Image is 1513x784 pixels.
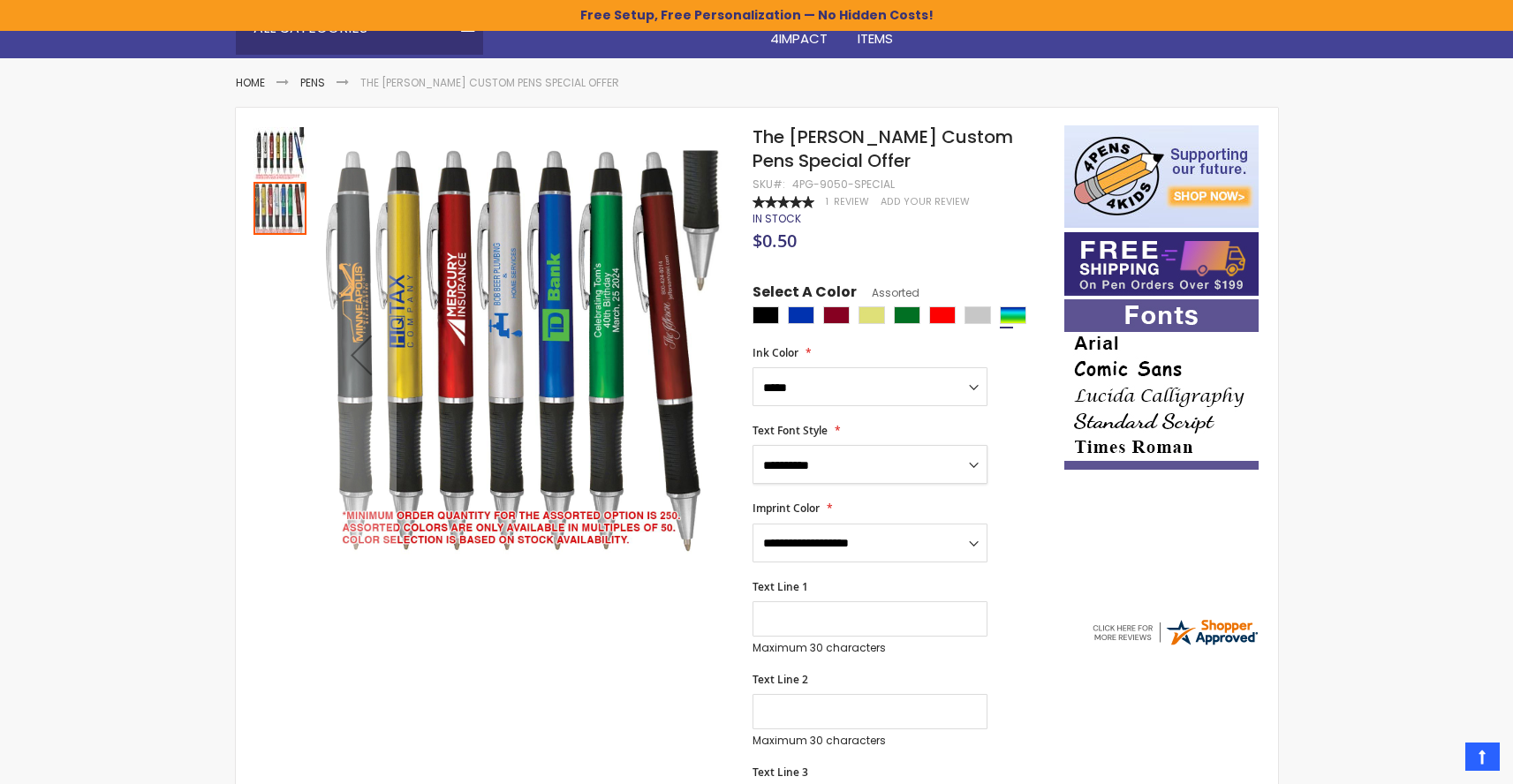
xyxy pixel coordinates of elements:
[326,125,397,584] div: Previous
[1064,299,1259,470] img: font-personalization-examples
[859,306,885,324] div: Gold
[788,306,814,324] div: Blue
[753,734,987,748] p: Maximum 30 characters
[826,195,828,208] span: 1
[881,195,970,208] a: Add Your Review
[753,579,808,594] span: Text Line 1
[1000,306,1026,324] div: Assorted
[857,285,919,300] span: Assorted
[753,345,798,360] span: Ink Color
[826,195,872,208] a: 1 Review
[360,76,619,90] li: The [PERSON_NAME] Custom Pens Special Offer
[753,306,779,324] div: Black
[753,672,808,687] span: Text Line 2
[965,306,991,324] div: Silver
[1200,510,1214,528] span: NJ
[236,75,265,90] a: Home
[753,196,814,208] div: 100%
[1077,539,1248,577] div: Fantastic
[1090,637,1260,652] a: 4pens.com certificate URL
[753,212,801,226] div: Availability
[929,306,956,324] div: Red
[753,211,801,226] span: In stock
[753,283,857,306] span: Select A Color
[300,75,325,90] a: Pens
[753,423,828,438] span: Text Font Style
[1465,743,1500,771] a: Top
[1090,616,1260,648] img: 4pens.com widget logo
[1064,232,1259,296] img: Free shipping on orders over $199
[325,151,729,554] img: assorted-disclaimer.jpg
[1064,125,1259,228] img: 4pens 4 kids
[753,641,987,655] p: Maximum 30 characters
[1193,510,1347,528] span: - ,
[1077,510,1193,528] span: [PERSON_NAME]
[753,177,785,192] strong: SKU
[1217,510,1347,528] span: [GEOGRAPHIC_DATA]
[253,127,306,180] img: assorted-disclaimer-baron-pen.jpg
[834,195,869,208] span: Review
[894,306,920,324] div: Green
[753,229,797,253] span: $0.50
[753,765,808,780] span: Text Line 3
[792,177,895,192] div: 4PG-9050-SPECIAL
[753,124,1013,173] span: The [PERSON_NAME] Custom Pens Special Offer
[823,306,850,324] div: Burgundy
[753,501,820,516] span: Imprint Color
